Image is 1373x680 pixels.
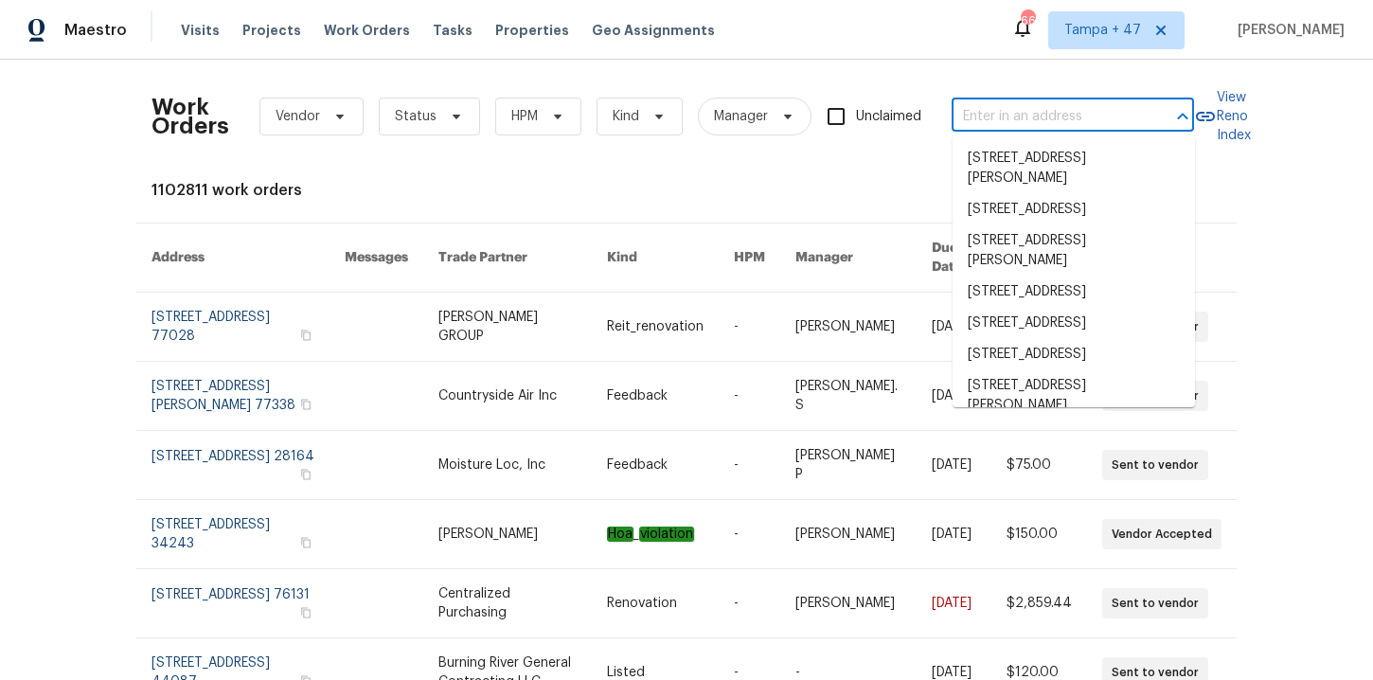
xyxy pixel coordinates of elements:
td: Feedback [592,431,719,500]
span: Maestro [64,21,127,40]
td: - [719,293,780,362]
td: Feedback [592,362,719,431]
span: Visits [181,21,220,40]
td: Renovation [592,569,719,638]
span: [PERSON_NAME] [1230,21,1345,40]
span: Unclaimed [856,107,921,127]
td: - [719,362,780,431]
button: Copy Address [297,466,314,483]
a: View Reno Index [1194,88,1251,145]
td: [PERSON_NAME] P [780,431,917,500]
li: [STREET_ADDRESS] [953,194,1195,225]
td: [PERSON_NAME] [780,500,917,569]
td: [PERSON_NAME]. S [780,362,917,431]
h2: Work Orders [152,98,229,135]
td: - [719,500,780,569]
th: Due Date [917,224,991,293]
li: [STREET_ADDRESS][PERSON_NAME] [953,143,1195,194]
td: - [719,431,780,500]
li: [STREET_ADDRESS] [953,308,1195,339]
td: Moisture Loc, Inc [423,431,592,500]
span: HPM [511,107,538,126]
span: Kind [613,107,639,126]
span: Work Orders [324,21,410,40]
th: Kind [592,224,719,293]
input: Enter in an address [952,102,1141,132]
td: [PERSON_NAME] GROUP [423,293,592,362]
td: - [719,569,780,638]
li: [STREET_ADDRESS] [953,277,1195,308]
th: HPM [719,224,780,293]
div: 661 [1021,11,1034,30]
td: [PERSON_NAME] [780,293,917,362]
span: Properties [495,21,569,40]
li: [STREET_ADDRESS][PERSON_NAME] [953,370,1195,421]
td: Countryside Air Inc [423,362,592,431]
span: Status [395,107,437,126]
button: Copy Address [297,604,314,621]
li: [STREET_ADDRESS] [953,339,1195,370]
span: Geo Assignments [592,21,715,40]
td: Reit_renovation [592,293,719,362]
td: _ [592,500,719,569]
td: Centralized Purchasing [423,569,592,638]
li: [STREET_ADDRESS][PERSON_NAME] [953,225,1195,277]
button: Close [1169,103,1196,130]
th: Manager [780,224,917,293]
td: [PERSON_NAME] [423,500,592,569]
span: Tampa + 47 [1064,21,1141,40]
button: Copy Address [297,396,314,413]
button: Copy Address [297,327,314,344]
th: Address [136,224,330,293]
button: Copy Address [297,534,314,551]
th: Messages [330,224,423,293]
th: Trade Partner [423,224,592,293]
span: Projects [242,21,301,40]
div: 1102811 work orders [152,181,1221,200]
span: Tasks [433,24,473,37]
span: Vendor [276,107,320,126]
span: Manager [714,107,768,126]
td: [PERSON_NAME] [780,569,917,638]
